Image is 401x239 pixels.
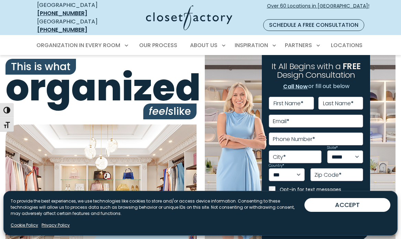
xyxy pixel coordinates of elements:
[37,1,112,18] div: [GEOGRAPHIC_DATA]
[277,69,355,81] span: Design Consultation
[273,119,289,124] label: Email
[5,59,76,75] span: This is what
[274,101,303,106] label: First Name
[32,36,370,55] nav: Primary Menu
[190,41,218,49] span: About Us
[283,82,349,91] p: or fill out below
[314,172,342,178] label: Zip Code
[11,198,304,217] p: To provide the best experiences, we use technologies like cookies to store and/or access device i...
[235,41,268,49] span: Inspiration
[327,146,338,150] label: State
[269,164,284,167] label: Country
[37,26,87,34] a: [PHONE_NUMBER]
[273,154,286,160] label: City
[37,18,112,34] div: [GEOGRAPHIC_DATA]
[280,186,363,193] label: Opt-in for text messages
[285,41,312,49] span: Partners
[42,222,70,228] a: Privacy Policy
[267,2,369,17] span: Over 60 Locations in [GEOGRAPHIC_DATA]!
[271,61,341,72] span: It All Begins with a
[143,104,197,119] span: like
[273,137,315,142] label: Phone Number
[263,19,364,31] a: Schedule a Free Consultation
[37,9,87,17] a: [PHONE_NUMBER]
[283,82,308,91] a: Call Now
[343,61,360,72] span: FREE
[323,101,354,106] label: Last Name
[36,41,120,49] span: Organization in Every Room
[304,198,390,212] button: ACCEPT
[146,5,232,30] img: Closet Factory Logo
[139,41,177,49] span: Our Process
[149,104,174,119] i: feels
[11,222,38,228] a: Cookie Policy
[5,69,197,106] span: organized
[331,41,363,49] span: Locations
